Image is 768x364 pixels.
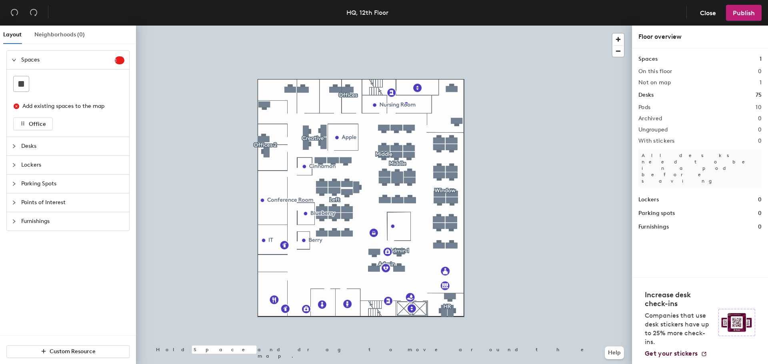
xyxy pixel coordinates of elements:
div: Add existing spaces to the map [22,102,118,111]
span: close-circle [14,103,19,109]
sup: 1 [115,56,124,64]
h2: Ungrouped [638,127,668,133]
span: Close [700,9,716,17]
h2: Not on map [638,80,671,86]
span: Office [29,121,46,127]
span: Publish [733,9,755,17]
span: Get your stickers [645,350,698,357]
span: expanded [12,58,16,62]
h2: On this floor [638,68,672,75]
h2: 0 [758,115,762,122]
span: Parking Spots [21,175,124,193]
button: Redo (⌘ + ⇧ + Z) [26,5,42,21]
h2: 1 [760,80,762,86]
h2: 0 [758,68,762,75]
h1: 0 [758,195,762,204]
span: collapsed [12,181,16,186]
span: collapsed [12,200,16,205]
span: Points of Interest [21,193,124,212]
p: All desks need to be in a pod before saving [638,149,762,187]
button: Office [13,117,53,130]
span: 1 [115,58,124,63]
button: Close [693,5,723,21]
span: undo [10,8,18,16]
h2: 10 [756,104,762,111]
button: Custom Resource [6,345,130,358]
div: HQ, 12th Floor [346,8,388,18]
span: Desks [21,137,124,155]
h1: Lockers [638,195,659,204]
span: collapsed [12,163,16,167]
h2: Pods [638,104,650,111]
button: Publish [726,5,762,21]
span: collapsed [12,219,16,224]
button: Help [605,346,624,359]
h2: 0 [758,127,762,133]
span: collapsed [12,144,16,149]
h1: 75 [756,91,762,99]
span: Layout [3,31,22,38]
span: Spaces [21,51,115,69]
h4: Increase desk check-ins [645,290,714,308]
h1: 0 [758,223,762,231]
h1: 0 [758,209,762,218]
div: Floor overview [638,32,762,42]
button: Undo (⌘ + Z) [6,5,22,21]
img: Sticker logo [718,309,755,336]
span: Custom Resource [50,348,96,355]
a: Get your stickers [645,350,707,358]
h2: 0 [758,138,762,144]
h1: Parking spots [638,209,675,218]
h1: 1 [760,55,762,64]
h2: Archived [638,115,662,122]
h1: Spaces [638,55,658,64]
span: Furnishings [21,212,124,231]
h1: Desks [638,91,654,99]
h2: With stickers [638,138,675,144]
h1: Furnishings [638,223,669,231]
p: Companies that use desk stickers have up to 25% more check-ins. [645,311,714,346]
span: Lockers [21,156,124,174]
span: Neighborhoods (0) [34,31,85,38]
